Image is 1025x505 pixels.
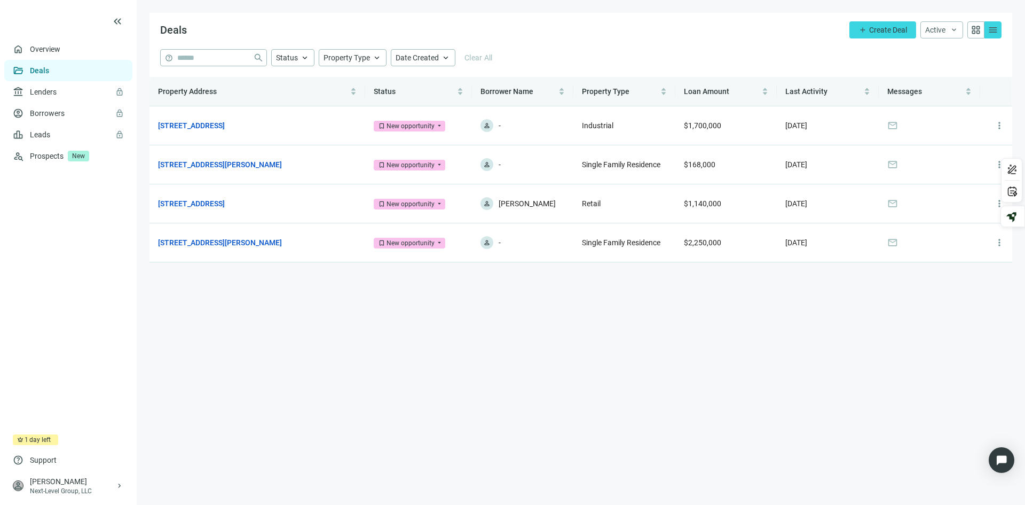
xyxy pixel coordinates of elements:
span: Property Type [582,87,629,96]
span: New [68,151,89,161]
span: person [483,200,491,207]
span: person [483,122,491,129]
span: more_vert [994,120,1005,131]
span: Retail [582,199,601,208]
span: mail [887,237,898,248]
span: Status [374,87,396,96]
span: Single Family Residence [582,238,660,247]
span: add [858,26,867,34]
a: Deals [30,66,49,75]
span: $1,700,000 [684,121,721,130]
div: [PERSON_NAME] [30,476,115,487]
span: Active [925,26,945,34]
button: Clear All [460,49,498,66]
span: keyboard_arrow_up [441,53,451,63]
span: 1 [25,434,28,445]
a: [STREET_ADDRESS] [158,198,225,209]
span: bookmark [378,122,385,130]
span: more_vert [994,159,1005,170]
span: [DATE] [785,238,807,247]
span: Single Family Residence [582,160,660,169]
span: keyboard_arrow_right [115,481,124,490]
span: mail [887,159,898,170]
span: Create Deal [869,26,907,34]
span: [DATE] [785,121,807,130]
span: bookmark [378,200,385,208]
div: Open Intercom Messenger [989,447,1014,473]
span: help [165,54,173,62]
div: Next-Level Group, LLC [30,487,115,495]
span: day left [29,434,51,445]
span: Loan Amount [684,87,729,96]
span: $168,000 [684,160,715,169]
span: more_vert [994,198,1005,209]
span: bookmark [378,161,385,169]
span: Deals [160,24,187,36]
span: person [483,161,491,168]
span: Property Address [158,87,217,96]
span: - [499,236,501,249]
span: mail [887,120,898,131]
div: Prospects [30,145,124,167]
span: lock [115,109,124,118]
button: more_vert [989,232,1010,253]
a: [STREET_ADDRESS][PERSON_NAME] [158,159,282,170]
span: keyboard_arrow_down [950,26,958,34]
span: person [483,239,491,246]
span: lock [115,88,124,96]
span: more_vert [994,237,1005,248]
span: - [499,119,501,132]
span: grid_view [971,25,981,35]
button: more_vert [989,154,1010,175]
button: keyboard_double_arrow_left [111,15,124,28]
a: [STREET_ADDRESS] [158,120,225,131]
span: keyboard_arrow_up [372,53,382,63]
span: $1,140,000 [684,199,721,208]
span: Messages [887,87,922,96]
span: [PERSON_NAME] [499,197,556,210]
span: keyboard_arrow_up [300,53,310,63]
span: Status [276,53,298,62]
span: Property Type [324,53,370,62]
span: Last Activity [785,87,827,96]
div: New opportunity [387,160,435,170]
span: Industrial [582,121,613,130]
span: - [499,158,501,171]
a: [STREET_ADDRESS][PERSON_NAME] [158,237,282,248]
button: Activekeyboard_arrow_down [920,21,963,38]
span: mail [887,198,898,209]
span: crown [17,437,23,443]
span: help [13,455,23,465]
a: ProspectsNew [30,145,124,167]
div: New opportunity [387,199,435,209]
span: bookmark [378,239,385,247]
button: more_vert [989,115,1010,136]
span: person [13,480,23,491]
span: Borrower Name [480,87,533,96]
span: Date Created [396,53,439,62]
button: more_vert [989,193,1010,214]
a: Overview [30,45,60,53]
span: [DATE] [785,160,807,169]
div: New opportunity [387,238,435,248]
span: [DATE] [785,199,807,208]
span: menu [988,25,998,35]
span: lock [115,130,124,139]
span: $2,250,000 [684,238,721,247]
button: addCreate Deal [849,21,916,38]
div: New opportunity [387,121,435,131]
span: Support [30,455,57,465]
